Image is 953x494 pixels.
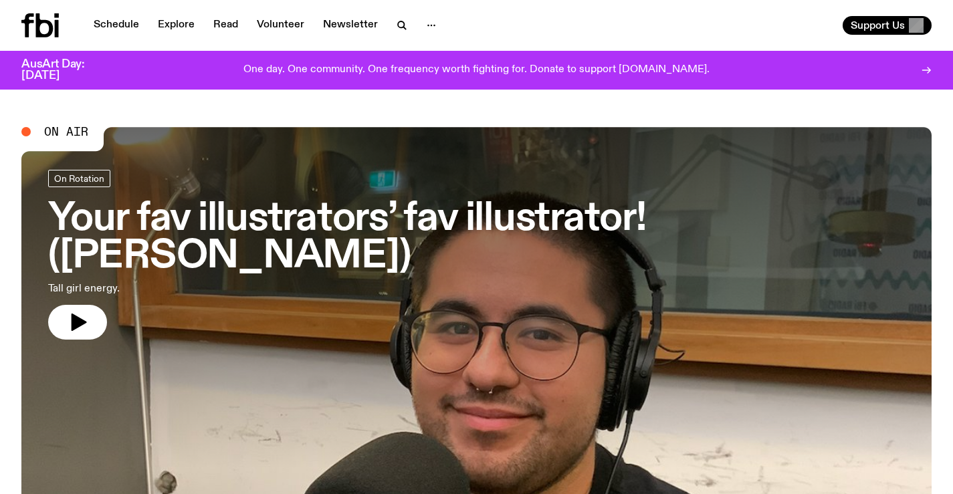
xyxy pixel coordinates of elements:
[54,173,104,183] span: On Rotation
[48,281,391,297] p: Tall girl energy.
[150,16,203,35] a: Explore
[315,16,386,35] a: Newsletter
[205,16,246,35] a: Read
[249,16,312,35] a: Volunteer
[86,16,147,35] a: Schedule
[48,201,905,275] h3: Your fav illustrators’ fav illustrator! ([PERSON_NAME])
[44,126,88,138] span: On Air
[243,64,710,76] p: One day. One community. One frequency worth fighting for. Donate to support [DOMAIN_NAME].
[851,19,905,31] span: Support Us
[48,170,905,340] a: Your fav illustrators’ fav illustrator! ([PERSON_NAME])Tall girl energy.
[48,170,110,187] a: On Rotation
[843,16,932,35] button: Support Us
[21,59,107,82] h3: AusArt Day: [DATE]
